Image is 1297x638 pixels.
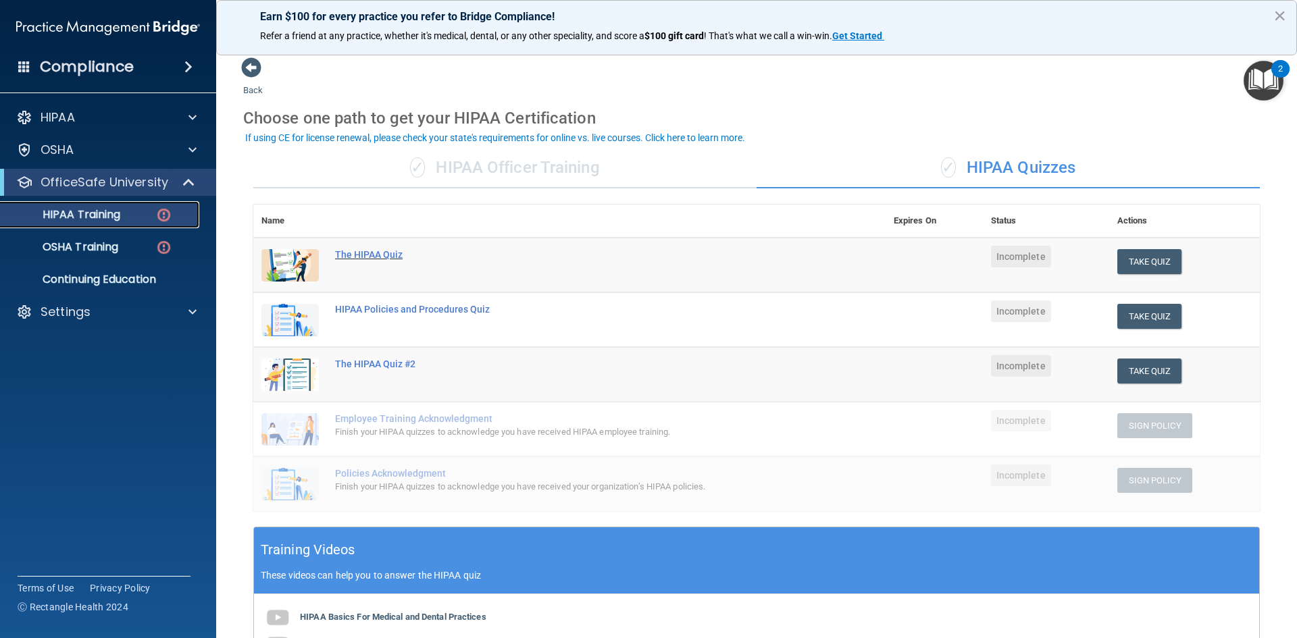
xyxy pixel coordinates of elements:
[1063,542,1281,596] iframe: Drift Widget Chat Controller
[335,413,818,424] div: Employee Training Acknowledgment
[335,358,818,369] div: The HIPAA Quiz #2
[1117,304,1182,329] button: Take Quiz
[16,109,197,126] a: HIPAA
[991,410,1051,431] span: Incomplete
[16,142,197,158] a: OSHA
[644,30,704,41] strong: $100 gift card
[261,538,355,562] h5: Training Videos
[260,10,1253,23] p: Earn $100 for every practice you refer to Bridge Compliance!
[1117,249,1182,274] button: Take Quiz
[18,600,128,614] span: Ⓒ Rectangle Health 2024
[832,30,884,41] a: Get Started
[1244,61,1283,101] button: Open Resource Center, 2 new notifications
[983,205,1109,238] th: Status
[90,581,151,595] a: Privacy Policy
[1117,358,1182,383] button: Take Quiz
[9,240,118,254] p: OSHA Training
[335,249,818,260] div: The HIPAA Quiz
[9,273,193,286] p: Continuing Education
[9,208,120,221] p: HIPAA Training
[41,109,75,126] p: HIPAA
[335,304,818,315] div: HIPAA Policies and Procedures Quiz
[253,148,757,188] div: HIPAA Officer Training
[243,69,263,95] a: Back
[1273,5,1286,26] button: Close
[335,424,818,440] div: Finish your HIPAA quizzes to acknowledge you have received HIPAA employee training.
[991,246,1051,267] span: Incomplete
[155,239,172,256] img: danger-circle.6113f641.png
[1109,205,1260,238] th: Actions
[991,300,1051,322] span: Incomplete
[261,570,1252,581] p: These videos can help you to answer the HIPAA quiz
[1117,413,1192,438] button: Sign Policy
[16,304,197,320] a: Settings
[16,174,196,190] a: OfficeSafe University
[260,30,644,41] span: Refer a friend at any practice, whether it's medical, dental, or any other speciality, and score a
[410,157,425,178] span: ✓
[16,14,200,41] img: PMB logo
[991,464,1051,486] span: Incomplete
[1278,69,1283,86] div: 2
[1117,468,1192,493] button: Sign Policy
[335,468,818,479] div: Policies Acknowledgment
[264,604,291,631] img: gray_youtube_icon.38fcd6cc.png
[245,133,745,142] div: If using CE for license renewal, please check your state's requirements for online vs. live cours...
[886,205,983,238] th: Expires On
[155,207,172,223] img: danger-circle.6113f641.png
[832,30,882,41] strong: Get Started
[253,205,327,238] th: Name
[41,304,91,320] p: Settings
[941,157,956,178] span: ✓
[335,479,818,495] div: Finish your HIPAA quizzes to acknowledge you have received your organization’s HIPAA policies.
[243,99,1270,138] div: Choose one path to get your HIPAA Certification
[704,30,832,41] span: ! That's what we call a win-win.
[757,148,1260,188] div: HIPAA Quizzes
[41,142,74,158] p: OSHA
[991,355,1051,377] span: Incomplete
[300,612,486,622] b: HIPAA Basics For Medical and Dental Practices
[243,131,747,144] button: If using CE for license renewal, please check your state's requirements for online vs. live cours...
[40,57,134,76] h4: Compliance
[18,581,74,595] a: Terms of Use
[41,174,168,190] p: OfficeSafe University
